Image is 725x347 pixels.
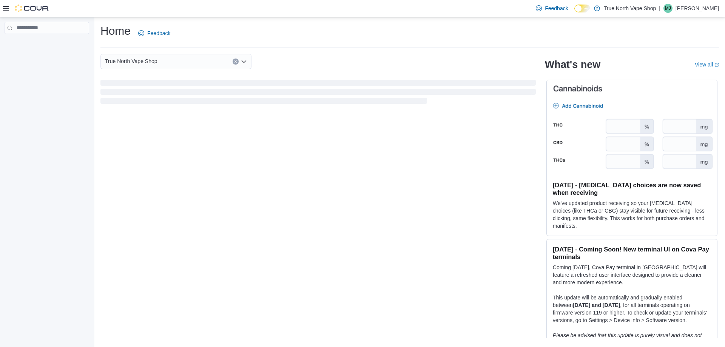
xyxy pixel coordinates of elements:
[695,62,719,68] a: View allExternal link
[574,5,590,12] input: Dark Mode
[663,4,673,13] div: Michael James Kozlof
[533,1,571,16] a: Feedback
[105,57,157,66] span: True North Vape Shop
[604,4,656,13] p: True North Vape Shop
[233,59,239,65] button: Clear input
[135,26,173,41] a: Feedback
[573,302,620,308] strong: [DATE] and [DATE]
[553,245,711,261] h3: [DATE] - Coming Soon! New terminal UI on Cova Pay terminals
[241,59,247,65] button: Open list of options
[553,264,711,286] p: Coming [DATE], Cova Pay terminal in [GEOGRAPHIC_DATA] will feature a refreshed user interface des...
[100,81,536,105] span: Loading
[147,29,170,37] span: Feedback
[553,294,711,324] p: This update will be automatically and gradually enabled between , for all terminals operating on ...
[545,5,568,12] span: Feedback
[553,199,711,230] p: We've updated product receiving so your [MEDICAL_DATA] choices (like THCa or CBG) stay visible fo...
[665,4,671,13] span: MJ
[676,4,719,13] p: [PERSON_NAME]
[659,4,660,13] p: |
[545,59,600,71] h2: What's new
[553,332,702,346] em: Please be advised that this update is purely visual and does not impact payment functionality.
[714,63,719,67] svg: External link
[5,35,89,54] nav: Complex example
[100,23,131,39] h1: Home
[553,181,711,196] h3: [DATE] - [MEDICAL_DATA] choices are now saved when receiving
[15,5,49,12] img: Cova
